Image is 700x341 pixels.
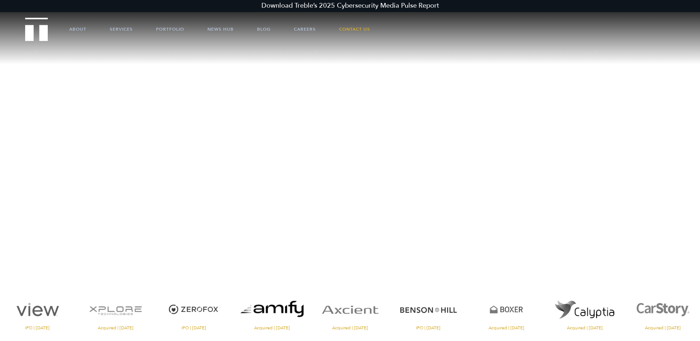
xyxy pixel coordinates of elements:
img: XPlore logo [78,294,153,326]
span: Acquired | [DATE] [78,326,153,330]
a: Blog [257,18,271,40]
a: Visit the Benson Hill website [391,294,465,330]
a: Services [110,18,133,40]
a: Careers [294,18,316,40]
span: Acquired | [DATE] [235,326,309,330]
a: Contact Us [339,18,370,40]
span: Acquired | [DATE] [313,326,387,330]
a: News Hub [207,18,234,40]
span: Acquired | [DATE] [626,326,700,330]
a: Visit the ZeroFox website [156,294,231,330]
a: Visit the website [547,294,622,330]
a: Visit the website [235,294,309,330]
a: Visit the CarStory website [626,294,700,330]
img: ZeroFox logo [156,294,231,326]
img: Boxer logo [469,294,544,326]
img: Benson Hill logo [391,294,465,326]
a: Visit the Boxer website [469,294,544,330]
a: Visit the Axcient website [313,294,387,330]
a: Visit the XPlore website [78,294,153,330]
span: IPO | [DATE] [156,326,231,330]
span: Acquired | [DATE] [469,326,544,330]
span: Acquired | [DATE] [547,326,622,330]
a: About [69,18,86,40]
img: CarStory logo [626,294,700,326]
span: IPO | [DATE] [391,326,465,330]
img: Axcient logo [313,294,387,326]
img: Treble logo [25,18,48,41]
a: Portfolio [156,18,184,40]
